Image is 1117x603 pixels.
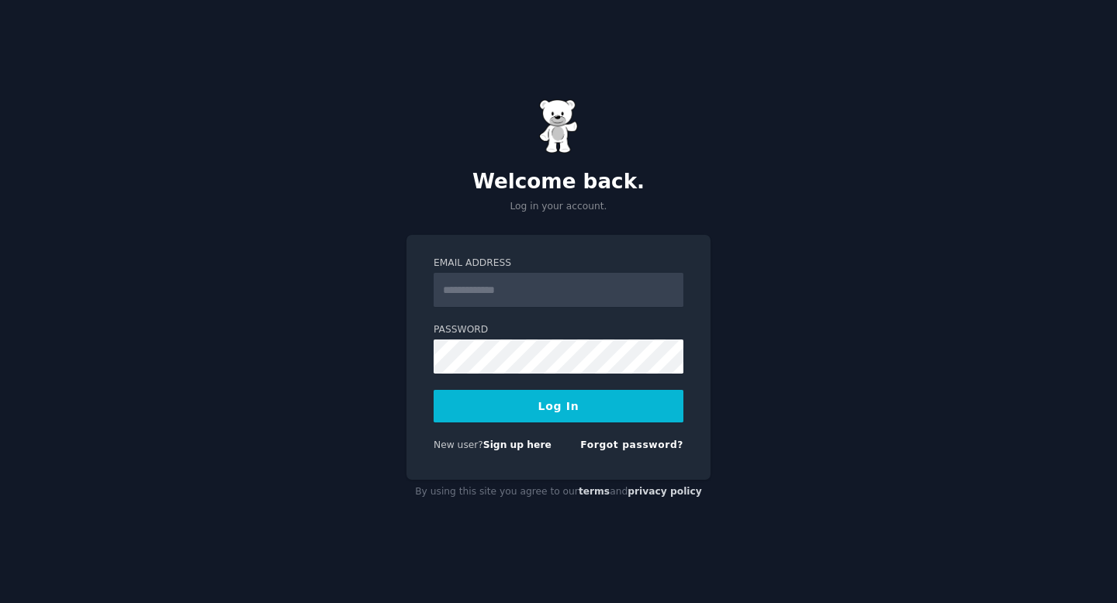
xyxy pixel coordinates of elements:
[406,480,711,505] div: By using this site you agree to our and
[406,170,711,195] h2: Welcome back.
[434,439,483,450] span: New user?
[434,257,683,270] label: Email Address
[539,99,578,153] img: Gummy Bear
[580,439,683,450] a: Forgot password?
[483,439,552,450] a: Sign up here
[628,486,702,497] a: privacy policy
[579,486,610,497] a: terms
[434,323,683,337] label: Password
[434,390,683,422] button: Log In
[406,200,711,214] p: Log in your account.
